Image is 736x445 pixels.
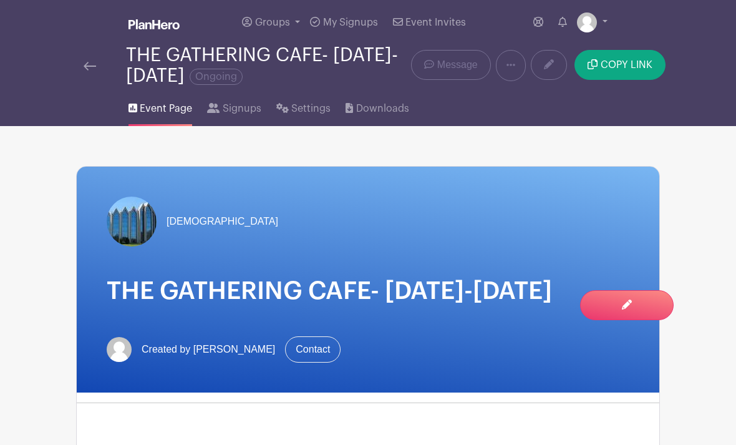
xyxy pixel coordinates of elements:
[128,19,180,29] img: logo_white-6c42ec7e38ccf1d336a20a19083b03d10ae64f83f12c07503d8b9e83406b4c7d.svg
[126,45,399,86] div: THE GATHERING CAFE- [DATE]-[DATE]
[437,57,478,72] span: Message
[107,276,629,306] h1: THE GATHERING CAFE- [DATE]-[DATE]
[323,17,378,27] span: My Signups
[291,101,331,116] span: Settings
[207,86,261,126] a: Signups
[601,60,652,70] span: COPY LINK
[285,336,341,363] a: Contact
[276,86,331,126] a: Settings
[190,69,243,85] span: Ongoing
[107,197,157,247] img: TheGathering.jpeg
[577,12,597,32] img: default-ce2991bfa6775e67f084385cd625a349d9dcbb7a52a09fb2fda1e96e2d18dcdb.png
[574,50,665,80] button: COPY LINK
[84,62,96,71] img: back-arrow-29a5d9b10d5bd6ae65dc969a981735edf675c4d7a1fe02e03b50dbd4ba3cdb55.svg
[255,17,290,27] span: Groups
[140,101,192,116] span: Event Page
[167,214,278,229] span: [DEMOGRAPHIC_DATA]
[411,50,490,80] a: Message
[356,101,409,116] span: Downloads
[128,86,192,126] a: Event Page
[107,337,132,362] img: default-ce2991bfa6775e67f084385cd625a349d9dcbb7a52a09fb2fda1e96e2d18dcdb.png
[223,101,261,116] span: Signups
[142,342,275,357] span: Created by [PERSON_NAME]
[346,86,409,126] a: Downloads
[405,17,466,27] span: Event Invites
